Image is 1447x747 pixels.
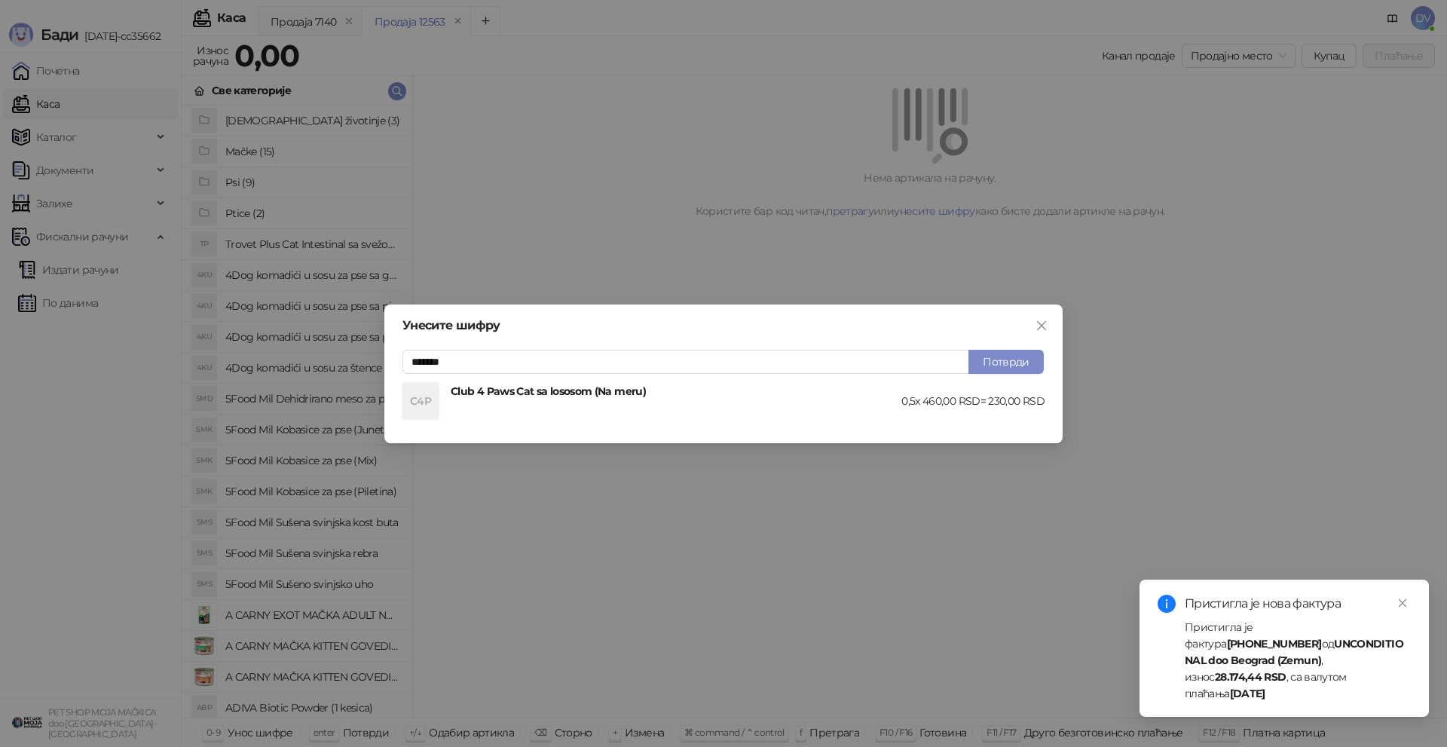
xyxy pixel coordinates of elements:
button: Потврди [968,350,1044,374]
span: close [1397,598,1408,608]
span: info-circle [1158,595,1176,613]
span: close [1036,320,1048,332]
strong: [PHONE_NUMBER] [1227,637,1322,651]
strong: UNCONDITIONAL doo Beograd (Zemun) [1185,637,1403,667]
div: Пристигла је нова фактура [1185,595,1411,613]
div: Унесите шифру [402,320,1045,332]
div: Пристигла је фактура од , износ , са валутом плаћања [1185,619,1411,702]
button: Close [1029,314,1054,338]
span: Close [1029,320,1054,332]
h4: Club 4 Paws Cat sa lososom (Na meru) [451,383,901,400]
a: Close [1394,595,1411,611]
strong: [DATE] [1230,687,1265,700]
div: 0,5 x 460,00 RSD = 230,00 RSD [901,393,1045,409]
div: C4P [402,383,439,419]
strong: 28.174,44 RSD [1215,670,1286,684]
